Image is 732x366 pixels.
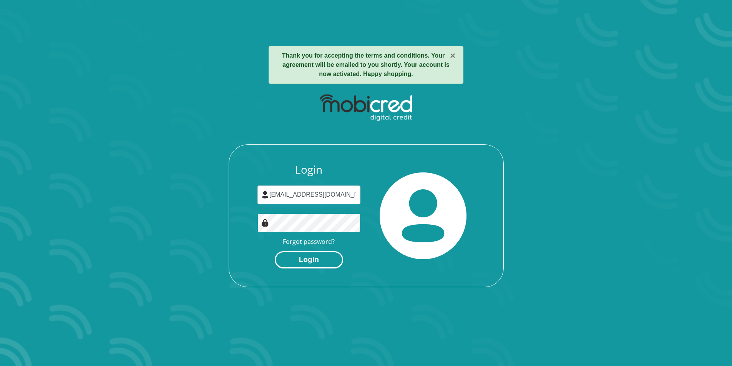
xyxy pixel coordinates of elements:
a: Forgot password? [283,237,335,246]
h3: Login [257,163,360,176]
button: × [450,51,455,60]
button: Login [275,251,343,268]
img: Image [261,219,269,227]
img: mobicred logo [320,94,412,121]
input: Username [257,185,360,204]
img: user-icon image [261,191,269,199]
strong: Thank you for accepting the terms and conditions. Your agreement will be emailed to you shortly. ... [282,52,450,77]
